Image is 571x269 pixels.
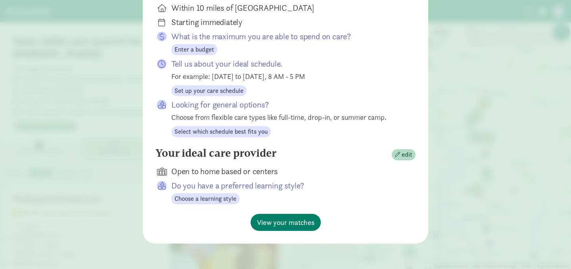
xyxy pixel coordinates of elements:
[402,150,412,159] span: edit
[171,44,217,55] button: Enter a budget
[174,45,214,54] span: Enter a budget
[171,126,271,137] button: Select which schedule best fits you
[171,17,403,28] div: Starting immediately
[171,2,403,13] div: Within 10 miles of [GEOGRAPHIC_DATA]
[171,180,403,191] p: Do you have a preferred learning style?
[171,71,403,82] div: For example: [DATE] to [DATE], 8 AM - 5 PM
[174,194,236,204] span: Choose a learning style
[171,99,403,110] p: Looking for general options?
[392,149,416,160] button: edit
[171,31,403,42] p: What is the maximum you are able to spend on care?
[171,58,403,69] p: Tell us about your ideal schedule.
[171,112,403,123] div: Choose from flexible care types like full-time, drop-in, or summer camp.
[155,147,276,159] h4: Your ideal care provider
[171,193,240,204] button: Choose a learning style
[171,166,403,177] div: Open to home based or centers
[251,214,321,231] button: View your matches
[174,127,268,136] span: Select which schedule best fits you
[174,86,243,96] span: Set up your care schedule
[171,85,247,96] button: Set up your care schedule
[257,217,314,228] span: View your matches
